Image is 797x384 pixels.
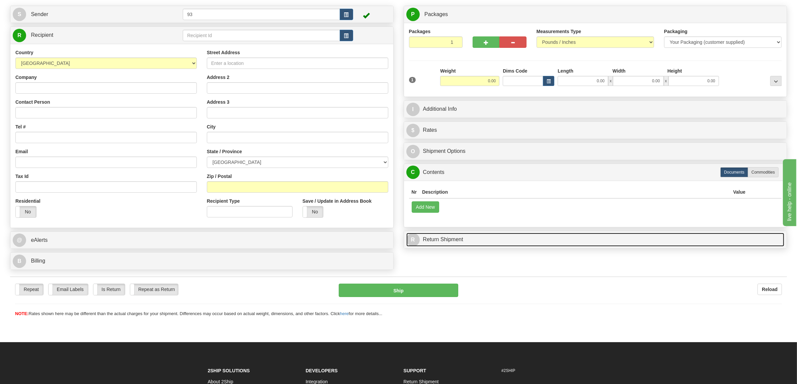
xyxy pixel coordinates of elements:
[303,206,323,217] label: No
[664,76,668,86] span: x
[762,287,778,292] b: Reload
[31,258,45,264] span: Billing
[207,49,240,56] label: Street Address
[15,198,41,204] label: Residential
[406,8,420,21] span: P
[13,233,26,247] span: @
[782,158,796,226] iframe: chat widget
[406,233,785,247] a: RReturn Shipment
[207,99,230,105] label: Address 3
[537,28,581,35] label: Measurements Type
[13,233,391,247] a: @ eAlerts
[31,32,53,38] span: Recipient
[501,369,589,373] h6: #2SHIP
[306,368,338,373] strong: Developers
[406,124,420,137] span: $
[207,74,230,81] label: Address 2
[406,145,785,158] a: OShipment Options
[608,76,613,86] span: x
[31,237,48,243] span: eAlerts
[720,167,748,177] label: Documents
[13,8,183,21] a: S Sender
[207,123,216,130] label: City
[340,311,349,316] a: here
[406,103,420,116] span: I
[406,102,785,116] a: IAdditional Info
[730,186,748,198] th: Value
[16,206,36,217] label: No
[207,58,388,69] input: Enter a location
[558,68,573,74] label: Length
[409,186,420,198] th: Nr
[664,28,688,35] label: Packaging
[503,68,527,74] label: Dims Code
[10,311,787,317] div: Rates shown here may be different than the actual charges for your shipment. Differences may occu...
[15,148,28,155] label: Email
[409,28,431,35] label: Packages
[406,166,785,179] a: CContents
[13,255,26,268] span: B
[406,8,785,21] a: P Packages
[770,76,782,86] div: ...
[303,198,372,204] label: Save / Update in Address Book
[406,166,420,179] span: C
[406,145,420,158] span: O
[406,233,420,247] span: R
[419,186,730,198] th: Description
[183,30,340,41] input: Recipient Id
[15,99,50,105] label: Contact Person
[15,284,43,295] label: Repeat
[409,77,416,83] span: 1
[49,284,88,295] label: Email Labels
[424,11,448,17] span: Packages
[13,254,391,268] a: B Billing
[31,11,48,17] span: Sender
[208,368,250,373] strong: 2Ship Solutions
[406,123,785,137] a: $Rates
[667,68,682,74] label: Height
[207,173,232,180] label: Zip / Postal
[15,74,37,81] label: Company
[412,201,440,213] button: Add New
[15,173,28,180] label: Tax Id
[613,68,626,74] label: Width
[440,68,456,74] label: Weight
[93,284,125,295] label: Is Return
[207,148,242,155] label: State / Province
[130,284,178,295] label: Repeat as Return
[339,284,458,297] button: Ship
[13,29,26,42] span: R
[5,4,62,12] div: live help - online
[207,198,240,204] label: Recipient Type
[404,368,426,373] strong: Support
[758,284,782,295] button: Reload
[15,311,28,316] span: NOTE:
[183,9,340,20] input: Sender Id
[13,28,164,42] a: R Recipient
[15,123,26,130] label: Tel #
[748,167,779,177] label: Commodities
[15,49,33,56] label: Country
[13,8,26,21] span: S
